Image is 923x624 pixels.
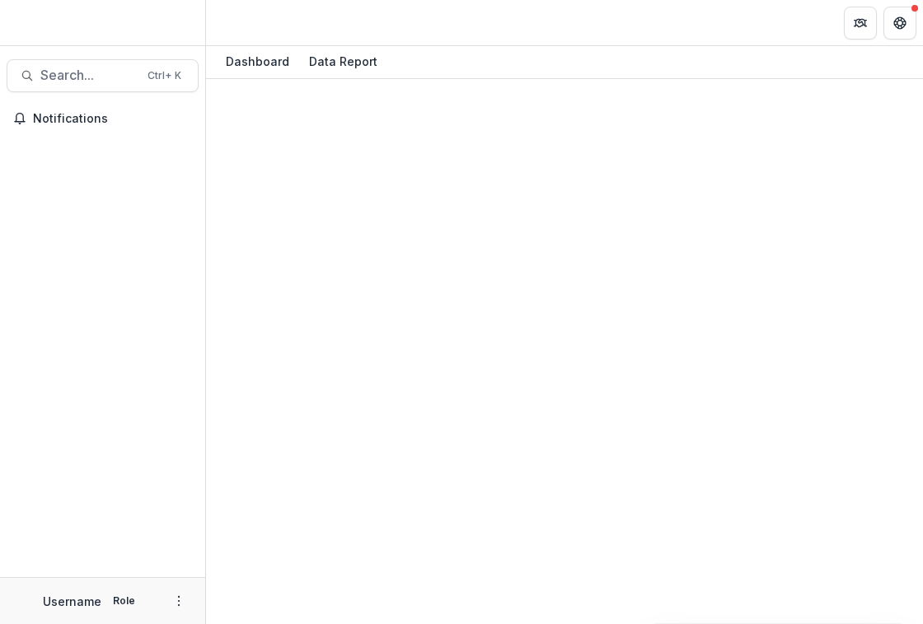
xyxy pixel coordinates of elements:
div: Ctrl + K [144,67,185,85]
p: Username [43,593,101,610]
button: Search... [7,59,199,92]
div: Dashboard [219,49,296,73]
div: Data Report [302,49,384,73]
span: Notifications [33,112,192,126]
a: Dashboard [219,46,296,78]
button: Notifications [7,105,199,132]
a: Data Report [302,46,384,78]
span: Search... [40,68,138,83]
p: Role [108,594,140,608]
button: More [169,591,189,611]
button: Get Help [883,7,916,40]
button: Partners [844,7,877,40]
